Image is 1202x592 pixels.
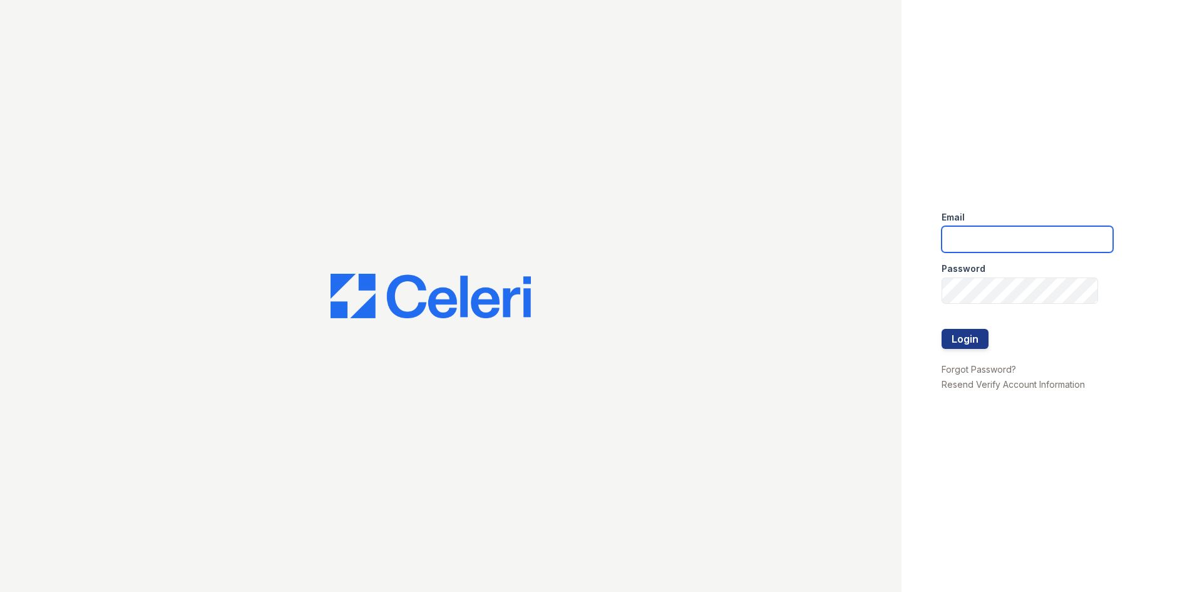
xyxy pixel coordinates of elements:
[942,364,1016,375] a: Forgot Password?
[942,262,985,275] label: Password
[942,211,965,224] label: Email
[942,379,1085,390] a: Resend Verify Account Information
[331,274,531,319] img: CE_Logo_Blue-a8612792a0a2168367f1c8372b55b34899dd931a85d93a1a3d3e32e68fde9ad4.png
[942,329,989,349] button: Login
